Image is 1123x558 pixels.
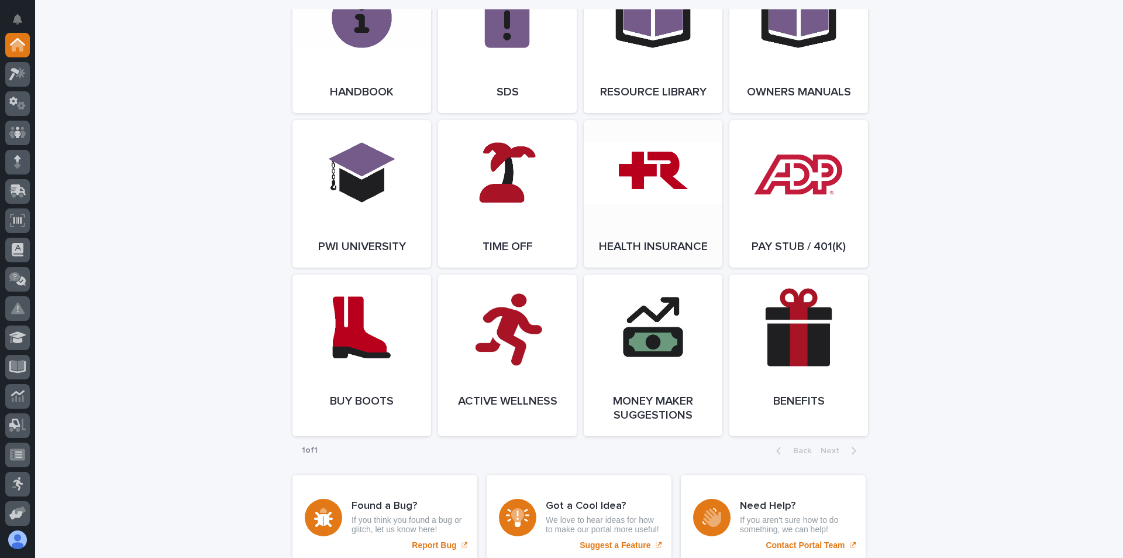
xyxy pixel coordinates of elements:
button: users-avatar [5,528,30,552]
a: Benefits [729,275,868,436]
a: Money Maker Suggestions [584,275,722,436]
a: PWI University [292,120,431,268]
div: Notifications [15,14,30,33]
a: Time Off [438,120,577,268]
a: Pay Stub / 401(k) [729,120,868,268]
a: Buy Boots [292,275,431,436]
a: Health Insurance [584,120,722,268]
a: Active Wellness [438,275,577,436]
p: We love to hear ideas for how to make our portal more useful! [546,515,659,535]
p: 1 of 1 [292,436,327,465]
h3: Need Help? [740,500,853,513]
p: Suggest a Feature [580,540,650,550]
h3: Found a Bug? [352,500,465,513]
h3: Got a Cool Idea? [546,500,659,513]
button: Back [767,446,816,456]
span: Back [786,447,811,455]
p: Report Bug [412,540,456,550]
p: Contact Portal Team [766,540,845,550]
span: Next [821,447,846,455]
p: If you think you found a bug or glitch, let us know here! [352,515,465,535]
p: If you aren't sure how to do something, we can help! [740,515,853,535]
button: Notifications [5,7,30,32]
button: Next [816,446,866,456]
